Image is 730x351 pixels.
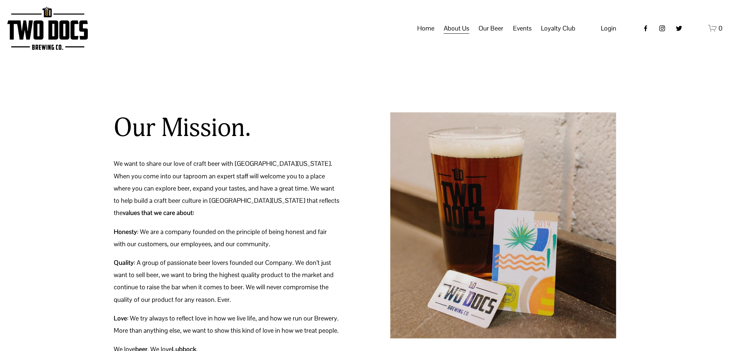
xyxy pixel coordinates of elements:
[7,6,88,50] img: Two Docs Brewing Co.
[114,228,137,236] strong: Honesty
[444,22,469,34] span: About Us
[601,22,617,34] a: Login
[114,112,251,144] h2: Our Mission.
[708,24,723,33] a: 0 items in cart
[417,22,434,35] a: Home
[479,22,504,35] a: folder dropdown
[513,22,532,35] a: folder dropdown
[114,312,340,337] p: : We try always to reflect love in how we live life, and how we run our Brewery. More than anythi...
[114,258,134,267] strong: Quality
[642,25,649,32] a: Facebook
[675,25,683,32] a: twitter-unauth
[719,24,723,32] span: 0
[114,226,340,250] p: : We are a company founded on the principle of being honest and fair with our customers, our empl...
[114,314,127,322] strong: Love
[123,209,194,217] strong: values that we care about:
[541,22,575,35] a: folder dropdown
[479,22,504,34] span: Our Beer
[444,22,469,35] a: folder dropdown
[513,22,532,34] span: Events
[601,24,617,32] span: Login
[114,158,340,219] p: We want to share our love of craft beer with [GEOGRAPHIC_DATA][US_STATE]. When you come into our ...
[541,22,575,34] span: Loyalty Club
[659,25,666,32] a: instagram-unauth
[114,257,340,306] p: : A group of passionate beer lovers founded our Company. We don’t just want to sell beer, we want...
